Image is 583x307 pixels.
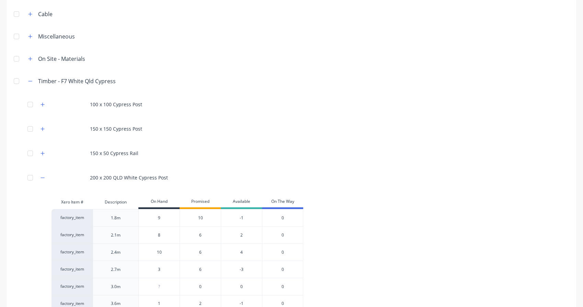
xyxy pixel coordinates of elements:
[262,195,303,209] div: On The Way
[139,209,180,227] div: 9
[38,32,75,41] div: Miscellaneous
[262,226,303,243] div: 0
[138,195,180,209] div: On Hand
[93,243,138,261] div: 2.4m
[52,243,93,261] div: factory_item
[38,10,53,18] div: Cable
[221,209,262,226] div: -1
[180,278,221,295] div: 0
[262,278,303,295] div: 0
[38,55,85,63] div: On Site - Materials
[180,209,221,226] div: 10
[93,261,138,278] div: 2.7m
[52,261,93,278] div: factory_item
[93,209,138,226] div: 1.8m
[93,226,138,243] div: 2.1m
[221,226,262,243] div: 2
[262,243,303,261] div: 0
[139,227,180,244] div: 8
[180,195,221,209] div: Promised
[52,209,93,226] div: factory_item
[180,243,221,261] div: 6
[52,195,93,209] div: Xero Item #
[221,278,262,295] div: 0
[221,261,262,278] div: -3
[221,243,262,261] div: 4
[262,261,303,278] div: 0
[180,226,221,243] div: 6
[262,209,303,226] div: 0
[38,77,116,85] div: Timber - F7 White Qld Cypress
[139,261,180,278] div: 3
[93,195,138,209] div: Description
[52,278,93,295] div: factory_item
[93,278,138,295] div: 3.0m
[52,226,93,243] div: factory_item
[139,244,180,261] div: 10
[180,261,221,278] div: 6
[139,278,180,295] div: ?
[221,195,262,209] div: Available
